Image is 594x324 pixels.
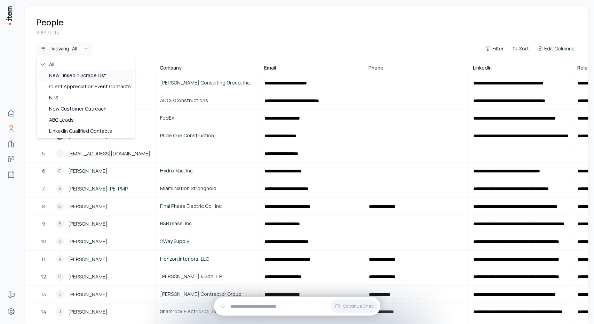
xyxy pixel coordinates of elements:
[49,83,131,90] span: Client Appreciation Event Contacts
[49,128,112,135] span: LinkedIn Qualified Contacts
[49,105,106,112] span: New Customer Outreach
[49,72,106,79] span: New LinkedIn Scrape List
[49,61,54,68] span: All
[49,94,58,101] span: NPS
[49,116,74,123] span: ABC Leads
